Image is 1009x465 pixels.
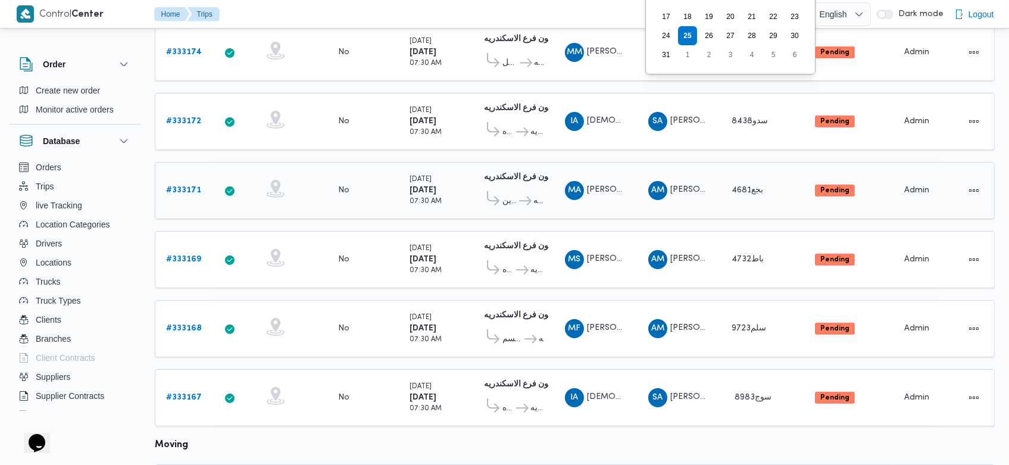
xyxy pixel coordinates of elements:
a: #333168 [166,322,202,336]
div: day-19 [699,7,719,26]
small: [DATE] [410,383,432,390]
span: Suppliers [36,370,70,384]
span: Truck Types [36,294,80,308]
button: Location Categories [14,215,136,234]
div: No [338,254,349,265]
div: day-21 [742,7,761,26]
button: Orders [14,158,136,177]
div: day-24 [657,26,676,45]
b: دانون فرع الاسكندريه [484,380,557,388]
span: [DEMOGRAPHIC_DATA] [PERSON_NAME] [587,393,752,401]
button: Home [154,7,190,21]
div: Muhammad Alsaid Aid Hamaidah Ali [565,181,584,200]
b: دانون فرع الاسكندريه [484,242,557,250]
span: [PERSON_NAME] [PERSON_NAME] [587,324,725,332]
span: MS [568,250,580,269]
span: Logout [969,7,994,21]
span: Branches [36,332,71,346]
span: Admin [904,324,929,332]
div: Order [10,81,140,124]
span: [PERSON_NAME] [670,393,738,401]
div: Database [10,158,140,416]
div: day-3 [721,45,740,64]
b: [DATE] [410,394,436,401]
span: Pending [815,254,855,266]
span: [PERSON_NAME] [670,117,738,124]
b: [DATE] [410,255,436,263]
span: [PERSON_NAME] علي [PERSON_NAME] [587,48,742,55]
b: Pending [820,325,849,332]
b: Pending [820,49,849,56]
button: Client Contracts [14,348,136,367]
a: #333169 [166,252,201,267]
b: [DATE] [410,117,436,125]
span: دانون فرع الاسكندريه [530,125,543,139]
div: Samai Abadallah Ali Abas [648,388,667,407]
div: day-22 [764,7,783,26]
div: day-26 [699,26,719,45]
b: # 333168 [166,324,202,332]
button: Actions [964,43,983,62]
button: Clients [14,310,136,329]
span: اول المنتزه [502,401,514,416]
button: Order [19,57,131,71]
h3: Order [43,57,65,71]
div: day-4 [742,45,761,64]
b: moving [155,441,188,450]
span: [PERSON_NAME] [PERSON_NAME] السيد [670,186,829,194]
button: Actions [964,319,983,338]
span: Client Contracts [36,351,95,365]
span: قسم [PERSON_NAME] [502,332,523,347]
span: SA [652,112,663,131]
b: دانون فرع الاسكندريه [484,35,557,43]
b: Pending [820,118,849,125]
span: Pending [815,323,855,335]
small: [DATE] [410,245,432,252]
span: Clients [36,313,61,327]
span: [PERSON_NAME] [PERSON_NAME] [587,255,725,263]
span: Admin [904,255,929,263]
small: 07:30 AM [410,198,442,205]
span: Admin [904,117,929,125]
button: Create new order [14,81,136,100]
small: 07:30 AM [410,60,442,67]
span: Trips [36,179,54,194]
span: Drivers [36,236,62,251]
button: Logout [949,2,999,26]
b: Pending [820,256,849,263]
span: AM [651,319,664,338]
span: Trucks [36,274,60,289]
div: Muhammad Sbhai Muhammad Isamaail [565,250,584,269]
small: [DATE] [410,314,432,321]
div: day-6 [785,45,804,64]
span: [DEMOGRAPHIC_DATA] [PERSON_NAME] [587,117,752,124]
span: Pending [815,392,855,404]
div: No [338,185,349,196]
div: day-27 [721,26,740,45]
span: [PERSON_NAME] [PERSON_NAME] [670,255,808,263]
div: day-2 [699,45,719,64]
span: Admin [904,186,929,194]
span: Pending [815,46,855,58]
span: دانون فرع الاسكندريه [530,401,543,416]
span: Admin [904,48,929,56]
button: live Tracking [14,196,136,215]
b: # 333169 [166,255,201,263]
button: Trips [14,177,136,196]
div: day-28 [742,26,761,45]
span: [PERSON_NAME] [PERSON_NAME] [587,186,725,194]
span: [PERSON_NAME] [670,324,738,332]
button: Monitor active orders [14,100,136,119]
button: Drivers [14,234,136,253]
span: live Tracking [36,198,82,213]
span: MM [567,43,582,62]
span: Devices [36,408,65,422]
span: دانون فرع الاسكندريه [530,263,543,277]
iframe: chat widget [12,417,50,453]
span: AM [651,250,664,269]
a: #333172 [166,114,201,129]
button: Actions [964,181,983,200]
b: دانون فرع الاسكندريه [484,311,557,319]
button: Devices [14,405,136,425]
span: سلم9723 [732,324,766,332]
